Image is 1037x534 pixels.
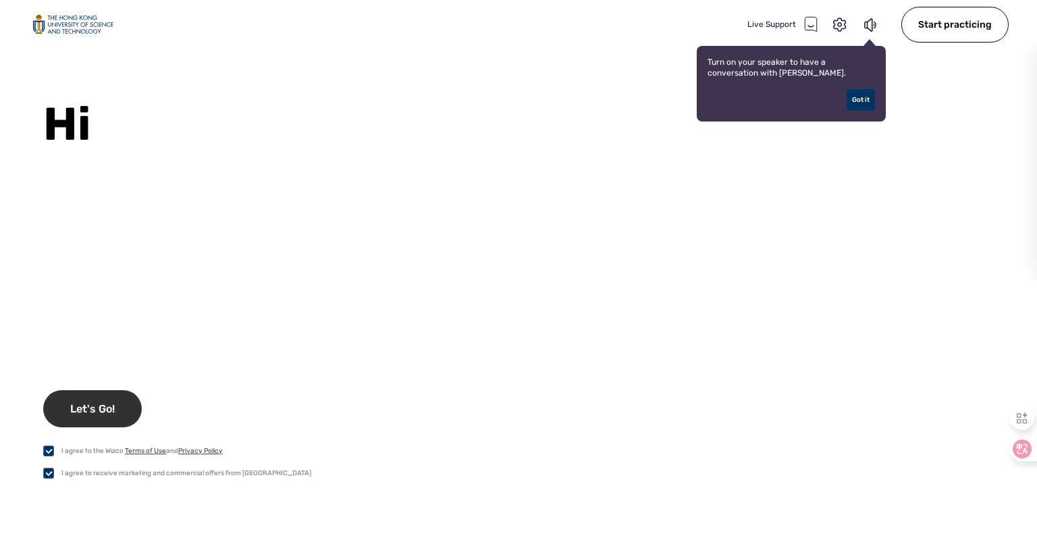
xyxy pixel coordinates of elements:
div: Live Support [747,16,818,32]
div: I agree to receive marketing and commercial offers from [GEOGRAPHIC_DATA] [61,468,311,479]
div: Let's Go! [43,390,142,427]
div: Hi [43,97,1037,151]
div: Turn on your speaker to have a conversation with [PERSON_NAME]. [697,46,886,122]
a: Terms of Use [125,447,166,455]
div: I agree to the Wizco and [61,446,223,456]
div: Got it [847,89,875,111]
img: logo [32,15,113,34]
a: Privacy Policy [178,447,223,455]
div: Start practicing [901,7,1009,43]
